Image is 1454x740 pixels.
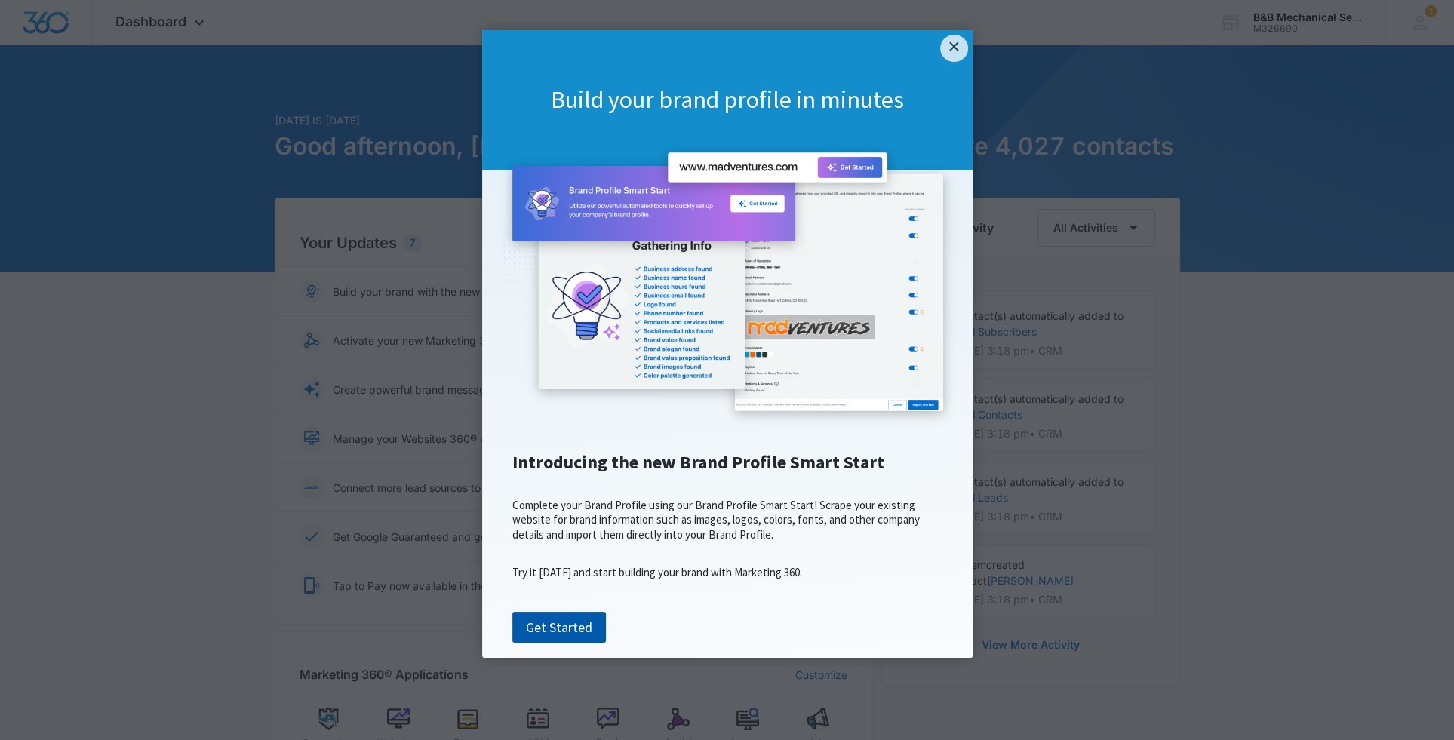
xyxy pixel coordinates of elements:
[482,84,973,116] h1: Build your brand profile in minutes
[512,565,802,579] span: Try it [DATE] and start building your brand with Marketing 360.
[940,35,967,62] a: Close modal
[512,450,884,474] span: Introducing the new Brand Profile Smart Start
[512,612,606,643] a: Get Started
[512,498,920,542] span: Complete your Brand Profile using our Brand Profile Smart Start! Scrape your existing website for...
